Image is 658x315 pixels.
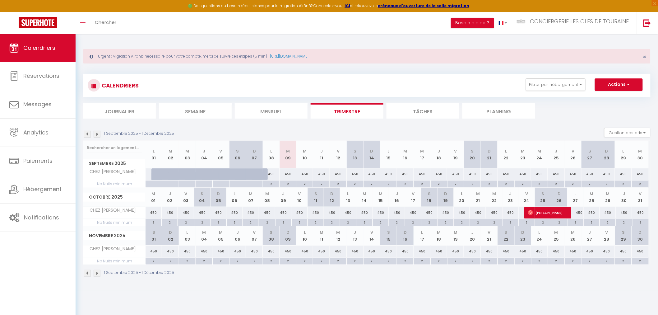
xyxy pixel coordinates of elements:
div: 2 [582,181,598,186]
div: 450 [548,168,565,180]
div: 2 [470,219,486,225]
div: 2 [454,219,470,225]
span: CONCIERGERIE LES CLES DE TOURAINE [530,17,629,25]
th: 17 [405,188,421,207]
abbr: L [461,191,463,197]
abbr: L [153,148,155,154]
div: 2 [498,181,514,186]
div: 2 [178,219,194,225]
th: 15 [380,141,397,168]
div: 450 [373,207,389,219]
button: Besoin d'aide ? [451,18,494,28]
div: 450 [162,207,178,219]
th: 22 [498,226,514,245]
div: 2 [259,219,275,225]
abbr: M [590,191,594,197]
span: × [643,53,646,61]
div: 2 [615,181,632,186]
abbr: M [303,148,307,154]
div: 2 [447,181,464,186]
div: 2 [162,219,178,225]
div: 450 [405,207,421,219]
img: logout [643,19,651,27]
th: 03 [178,188,194,207]
th: 03 [179,226,196,245]
li: Tâches [387,103,459,119]
abbr: M [169,148,172,154]
abbr: L [347,191,349,197]
a: Chercher [90,12,121,34]
div: 450 [259,207,275,219]
div: 450 [498,168,514,180]
img: ... [517,19,526,24]
abbr: V [337,148,340,154]
th: 20 [464,226,481,245]
div: 2 [397,181,414,186]
th: 14 [356,188,373,207]
div: 450 [146,207,162,219]
th: 20 [464,141,481,168]
div: 2 [438,219,453,225]
abbr: L [270,148,272,154]
div: 2 [243,219,259,225]
th: 05 [210,188,226,207]
div: 2 [414,181,430,186]
div: 450 [291,207,308,219]
div: 450 [194,207,210,219]
div: 2 [389,219,405,225]
th: 24 [519,188,535,207]
span: Nb Nuits minimum [83,219,145,226]
div: 2 [364,181,380,186]
abbr: J [320,148,323,154]
th: 16 [389,188,405,207]
abbr: D [331,191,334,197]
abbr: D [558,191,561,197]
input: Rechercher un logement... [87,142,142,153]
th: 01 [146,141,162,168]
th: 13 [340,188,356,207]
th: 18 [430,141,447,168]
div: 450 [438,207,454,219]
div: 450 [632,207,649,219]
div: 450 [380,168,397,180]
abbr: L [623,148,624,154]
div: 2 [194,219,210,225]
div: 2 [263,181,280,186]
div: 450 [330,168,347,180]
th: 06 [229,226,246,245]
abbr: S [542,191,544,197]
abbr: D [605,148,608,154]
th: 28 [598,226,615,245]
th: 23 [514,226,531,245]
div: 2 [519,219,535,225]
div: 2 [405,219,421,225]
abbr: J [396,191,398,197]
div: 450 [632,168,649,180]
th: 09 [280,226,296,245]
div: 2 [551,219,567,225]
abbr: V [454,148,457,154]
th: 30 [632,141,649,168]
div: 450 [430,168,447,180]
div: 2 [568,219,583,225]
div: 450 [414,168,431,180]
th: 26 [565,226,582,245]
th: 01 [146,188,162,207]
abbr: M [606,191,610,197]
th: 26 [565,141,582,168]
th: 11 [308,188,324,207]
th: 04 [196,226,212,245]
span: Réservations [23,72,59,80]
abbr: M [152,191,155,197]
th: 06 [226,188,243,207]
th: 17 [414,141,431,168]
div: 450 [243,207,259,219]
span: Calendriers [23,44,55,52]
div: 2 [347,181,363,186]
div: 2 [535,219,551,225]
abbr: M [265,191,269,197]
span: Septembre 2025 [83,159,145,168]
th: 13 [347,226,364,245]
div: 2 [280,181,296,186]
abbr: J [282,191,285,197]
